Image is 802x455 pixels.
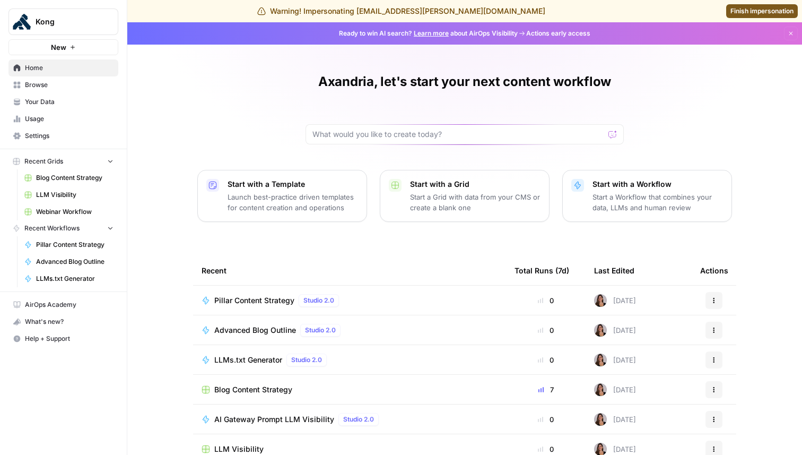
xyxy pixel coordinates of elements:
[25,300,114,310] span: AirOps Academy
[25,63,114,73] span: Home
[228,192,358,213] p: Launch best-practice driven templates for content creation and operations
[312,129,604,140] input: What would you like to create today?
[515,414,577,425] div: 0
[25,131,114,141] span: Settings
[36,190,114,200] span: LLM Visibility
[51,42,66,53] span: New
[594,354,636,366] div: [DATE]
[305,325,336,335] span: Studio 2.0
[20,270,118,287] a: LLMs.txt Generator
[202,444,498,454] a: LLM Visibility
[8,8,118,35] button: Workspace: Kong
[8,39,118,55] button: New
[24,224,80,233] span: Recent Workflows
[594,413,607,426] img: sxi2uv19sgqy0h2kayksa05wk9fr
[36,16,100,27] span: Kong
[36,274,114,284] span: LLMs.txt Generator
[515,384,577,395] div: 7
[410,192,541,213] p: Start a Grid with data from your CMS or create a blank one
[25,334,114,344] span: Help + Support
[202,294,498,307] a: Pillar Content StrategyStudio 2.0
[515,295,577,306] div: 0
[257,6,545,16] div: Warning! Impersonating [EMAIL_ADDRESS][PERSON_NAME][DOMAIN_NAME]
[592,179,723,190] p: Start with a Workflow
[8,76,118,93] a: Browse
[515,355,577,365] div: 0
[526,29,590,38] span: Actions early access
[594,324,636,337] div: [DATE]
[20,203,118,220] a: Webinar Workflow
[594,324,607,337] img: sxi2uv19sgqy0h2kayksa05wk9fr
[8,330,118,347] button: Help + Support
[339,29,518,38] span: Ready to win AI search? about AirOps Visibility
[700,256,728,285] div: Actions
[594,294,636,307] div: [DATE]
[594,413,636,426] div: [DATE]
[36,207,114,217] span: Webinar Workflow
[197,170,367,222] button: Start with a TemplateLaunch best-practice driven templates for content creation and operations
[726,4,798,18] a: Finish impersonation
[515,444,577,454] div: 0
[20,236,118,253] a: Pillar Content Strategy
[202,354,498,366] a: LLMs.txt GeneratorStudio 2.0
[592,192,723,213] p: Start a Workflow that combines your data, LLMs and human review
[8,220,118,236] button: Recent Workflows
[594,294,607,307] img: sxi2uv19sgqy0h2kayksa05wk9fr
[214,444,264,454] span: LLM Visibility
[202,384,498,395] a: Blog Content Strategy
[214,414,334,425] span: AI Gateway Prompt LLM Visibility
[8,313,118,330] button: What's new?
[343,415,374,424] span: Studio 2.0
[214,295,294,306] span: Pillar Content Strategy
[20,186,118,203] a: LLM Visibility
[730,6,794,16] span: Finish impersonation
[8,59,118,76] a: Home
[214,384,292,395] span: Blog Content Strategy
[8,296,118,313] a: AirOps Academy
[202,413,498,426] a: AI Gateway Prompt LLM VisibilityStudio 2.0
[594,354,607,366] img: sxi2uv19sgqy0h2kayksa05wk9fr
[25,97,114,107] span: Your Data
[594,383,607,396] img: sxi2uv19sgqy0h2kayksa05wk9fr
[410,179,541,190] p: Start with a Grid
[8,127,118,144] a: Settings
[562,170,732,222] button: Start with a WorkflowStart a Workflow that combines your data, LLMs and human review
[303,296,334,305] span: Studio 2.0
[25,114,114,124] span: Usage
[228,179,358,190] p: Start with a Template
[25,80,114,90] span: Browse
[20,253,118,270] a: Advanced Blog Outline
[12,12,31,31] img: Kong Logo
[36,173,114,183] span: Blog Content Strategy
[8,93,118,110] a: Your Data
[380,170,550,222] button: Start with a GridStart a Grid with data from your CMS or create a blank one
[318,73,611,90] h1: Axandria, let's start your next content workflow
[36,240,114,250] span: Pillar Content Strategy
[414,29,449,37] a: Learn more
[214,355,282,365] span: LLMs.txt Generator
[202,324,498,337] a: Advanced Blog OutlineStudio 2.0
[515,325,577,336] div: 0
[515,256,569,285] div: Total Runs (7d)
[214,325,296,336] span: Advanced Blog Outline
[36,257,114,267] span: Advanced Blog Outline
[8,153,118,169] button: Recent Grids
[202,256,498,285] div: Recent
[594,383,636,396] div: [DATE]
[594,256,634,285] div: Last Edited
[20,169,118,186] a: Blog Content Strategy
[8,110,118,127] a: Usage
[9,314,118,330] div: What's new?
[291,355,322,365] span: Studio 2.0
[24,157,63,166] span: Recent Grids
